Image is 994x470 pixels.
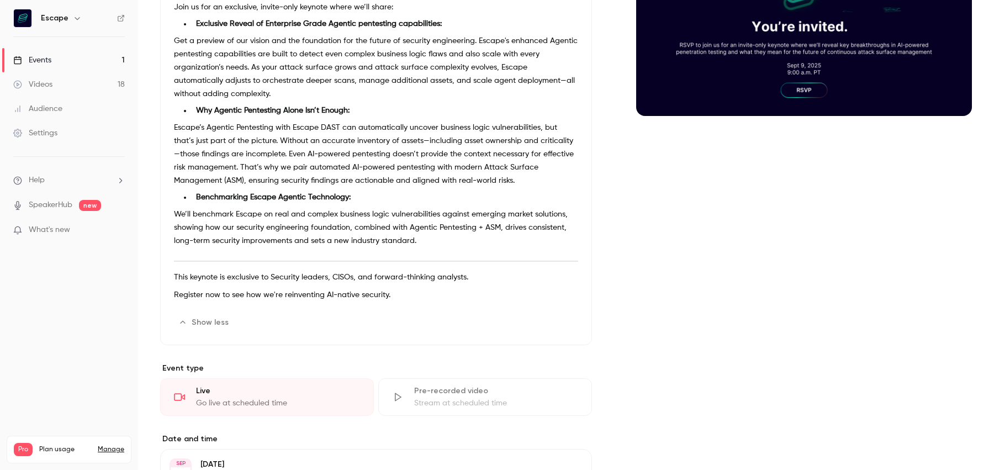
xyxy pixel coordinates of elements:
div: Videos [13,79,52,90]
span: Pro [14,443,33,456]
div: Settings [13,128,57,139]
p: Event type [160,363,592,374]
p: [DATE] [200,459,533,470]
div: Stream at scheduled time [414,398,578,409]
p: Register now to see how we're reinventing AI-native security. [174,288,578,302]
div: SEP [171,460,191,467]
span: What's new [29,224,70,236]
li: help-dropdown-opener [13,175,125,186]
strong: Benchmarking Escape Agentic Technology: [196,193,351,201]
p: We’ll benchmark Escape on real and complex business logic vulnerabilities against emerging market... [174,208,578,247]
span: new [79,200,101,211]
p: Escape’s Agentic Pentesting with Escape DAST can automatically uncover business logic vulnerabili... [174,121,578,187]
span: Plan usage [39,445,91,454]
div: Pre-recorded video [414,385,578,397]
strong: Why Agentic Pentesting Alone Isn’t Enough: [196,107,350,114]
label: Date and time [160,434,592,445]
p: Join us for an exclusive, invite-only keynote where we’ll share: [174,1,578,14]
span: Help [29,175,45,186]
div: Go live at scheduled time [196,398,360,409]
a: Manage [98,445,124,454]
strong: Exclusive Reveal of Enterprise Grade Agentic pentesting capabilities: [196,20,442,28]
h6: Escape [41,13,68,24]
div: LiveGo live at scheduled time [160,378,374,416]
div: Pre-recorded videoStream at scheduled time [378,378,592,416]
img: Escape [14,9,31,27]
iframe: Noticeable Trigger [112,225,125,235]
div: Events [13,55,51,66]
button: Show less [174,314,235,331]
p: This keynote is exclusive to Security leaders, CISOs, and forward-thinking analysts. [174,271,578,284]
a: SpeakerHub [29,199,72,211]
div: Live [196,385,360,397]
div: Audience [13,103,62,114]
p: Get a preview of our vision and the foundation for the future of security engineering. Escape's e... [174,34,578,101]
